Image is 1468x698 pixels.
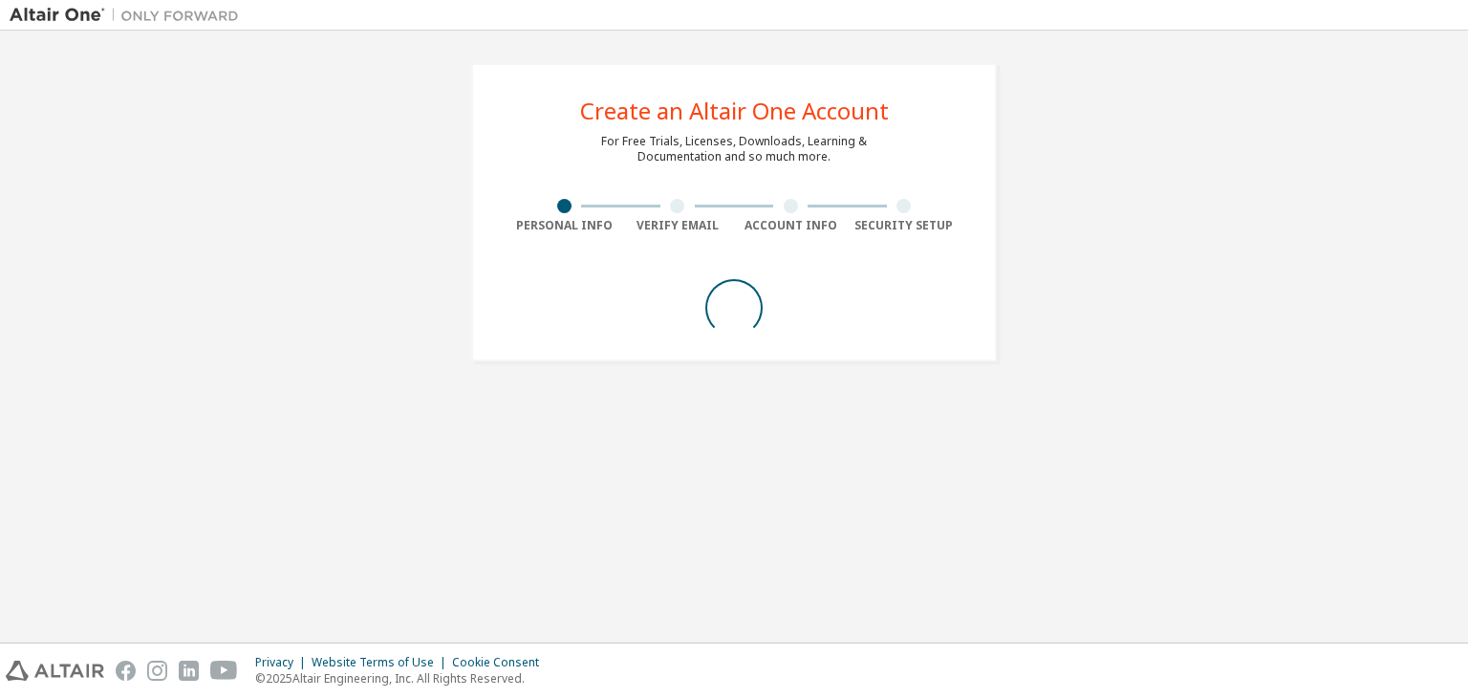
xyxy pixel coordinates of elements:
img: Altair One [10,6,248,25]
div: Cookie Consent [452,655,550,670]
div: Account Info [734,218,848,233]
div: Create an Altair One Account [580,99,889,122]
img: linkedin.svg [179,661,199,681]
div: Verify Email [621,218,735,233]
div: Privacy [255,655,312,670]
img: facebook.svg [116,661,136,681]
img: instagram.svg [147,661,167,681]
img: youtube.svg [210,661,238,681]
img: altair_logo.svg [6,661,104,681]
div: For Free Trials, Licenses, Downloads, Learning & Documentation and so much more. [601,134,867,164]
div: Website Terms of Use [312,655,452,670]
div: Personal Info [507,218,621,233]
p: © 2025 Altair Engineering, Inc. All Rights Reserved. [255,670,550,687]
div: Security Setup [848,218,961,233]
